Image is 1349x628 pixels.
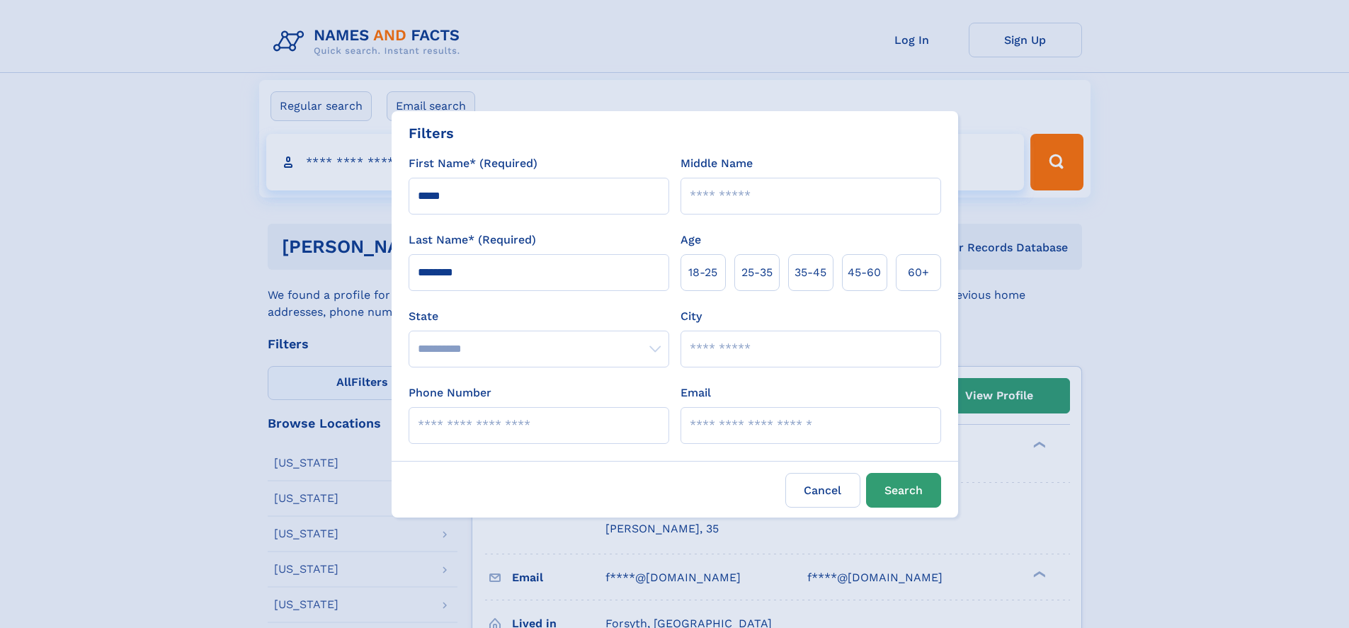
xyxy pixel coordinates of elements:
[848,264,881,281] span: 45‑60
[681,384,711,401] label: Email
[409,384,491,401] label: Phone Number
[866,473,941,508] button: Search
[409,122,454,144] div: Filters
[681,232,701,249] label: Age
[908,264,929,281] span: 60+
[795,264,826,281] span: 35‑45
[409,232,536,249] label: Last Name* (Required)
[409,155,537,172] label: First Name* (Required)
[741,264,773,281] span: 25‑35
[785,473,860,508] label: Cancel
[681,308,702,325] label: City
[409,308,669,325] label: State
[681,155,753,172] label: Middle Name
[688,264,717,281] span: 18‑25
